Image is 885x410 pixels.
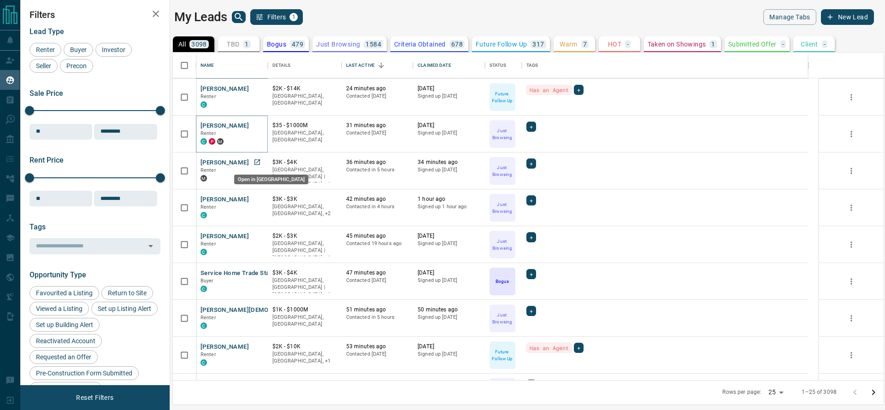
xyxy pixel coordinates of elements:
[394,41,446,47] p: Criteria Obtained
[94,305,154,312] span: Set up Listing Alert
[292,41,303,47] p: 479
[346,93,409,100] p: Contacted [DATE]
[418,122,480,129] p: [DATE]
[418,195,480,203] p: 1 hour ago
[418,306,480,314] p: 50 minutes ago
[64,43,93,57] div: Buyer
[99,46,129,53] span: Investor
[272,380,337,387] p: $2K - $3K
[33,62,54,70] span: Seller
[268,53,342,78] div: Details
[272,93,337,107] p: [GEOGRAPHIC_DATA], [GEOGRAPHIC_DATA]
[29,89,63,98] span: Sale Price
[418,380,480,387] p: [DATE]
[418,93,480,100] p: Signed up [DATE]
[802,388,837,396] p: 1–25 of 3098
[272,203,337,217] p: East End, Toronto
[418,232,480,240] p: [DATE]
[418,351,480,358] p: Signed up [DATE]
[29,350,98,364] div: Requested an Offer
[530,159,533,168] span: +
[844,90,858,104] button: more
[144,240,157,252] button: Open
[526,158,536,169] div: +
[844,348,858,362] button: more
[201,322,207,329] div: condos.ca
[91,302,158,316] div: Set up Listing Alert
[526,122,536,132] div: +
[490,238,514,252] p: Just Browsing
[560,41,578,47] p: Warm
[33,369,136,377] span: Pre-Construction Form Submitted
[29,270,86,279] span: Opportunity Type
[234,175,308,184] div: Open in [GEOGRAPHIC_DATA]
[33,353,94,361] span: Requested an Offer
[29,334,102,348] div: Reactivated Account
[201,167,216,173] span: Renter
[346,343,409,351] p: 53 minutes ago
[95,43,132,57] div: Investor
[418,85,480,93] p: [DATE]
[174,10,227,24] h1: My Leads
[522,53,808,78] div: Tags
[201,351,216,357] span: Renter
[476,41,527,47] p: Future Follow Up
[844,238,858,252] button: more
[201,241,216,247] span: Renter
[201,175,207,182] div: mrloft.ca
[577,85,580,94] span: +
[29,156,64,164] span: Rent Price
[346,240,409,247] p: Contacted 19 hours ago
[33,321,96,328] span: Set up Building Alert
[196,53,268,78] div: Name
[526,306,536,316] div: +
[485,53,522,78] div: Status
[844,127,858,141] button: more
[711,41,715,47] p: 1
[574,85,584,95] div: +
[29,59,58,73] div: Seller
[375,59,388,72] button: Sort
[272,277,337,299] p: Toronto
[490,311,514,325] p: Just Browsing
[245,41,248,47] p: 1
[201,232,249,241] button: [PERSON_NAME]
[418,314,480,321] p: Signed up [DATE]
[530,380,533,389] span: +
[29,286,99,300] div: Favourited a Listing
[201,195,249,204] button: [PERSON_NAME]
[532,41,544,47] p: 317
[250,9,303,25] button: Filters1
[490,201,514,215] p: Just Browsing
[251,156,263,168] a: Open in New Tab
[267,41,286,47] p: Bogus
[29,27,64,36] span: Lead Type
[782,41,784,47] p: -
[366,41,381,47] p: 1584
[765,386,787,399] div: 25
[70,390,119,405] button: Reset Filters
[201,85,249,94] button: [PERSON_NAME]
[227,41,239,47] p: TBD
[29,318,100,332] div: Set up Building Alert
[844,201,858,215] button: more
[490,164,514,178] p: Just Browsing
[346,129,409,137] p: Contacted [DATE]
[201,278,214,284] span: Buyer
[209,138,215,145] div: property.ca
[272,314,337,328] p: [GEOGRAPHIC_DATA], [GEOGRAPHIC_DATA]
[526,380,536,390] div: +
[530,196,533,205] span: +
[272,85,337,93] p: $2K - $14K
[33,46,58,53] span: Renter
[316,41,360,47] p: Just Browsing
[526,53,538,78] div: Tags
[864,383,883,402] button: Go to next page
[490,53,507,78] div: Status
[272,53,291,78] div: Details
[101,286,153,300] div: Return to Site
[346,277,409,284] p: Contacted [DATE]
[530,306,533,316] span: +
[526,195,536,205] div: +
[272,306,337,314] p: $1K - $1000M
